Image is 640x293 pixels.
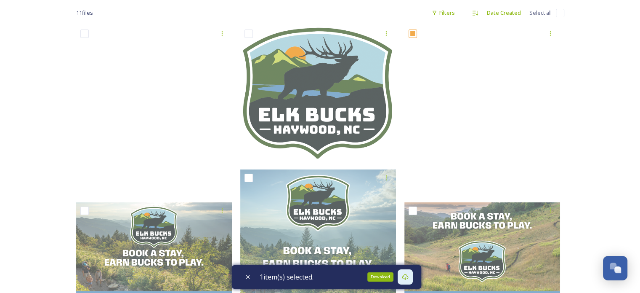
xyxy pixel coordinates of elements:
div: Filters [428,5,459,21]
img: HAYWOOD ELK BUCKS_Emblem.png [240,25,396,161]
div: Date Created [483,5,525,21]
span: Select all [529,9,552,17]
span: 1 item(s) selected. [260,272,313,282]
span: 11 file s [76,9,93,17]
button: Open Chat [603,256,627,280]
div: Download [367,272,393,282]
